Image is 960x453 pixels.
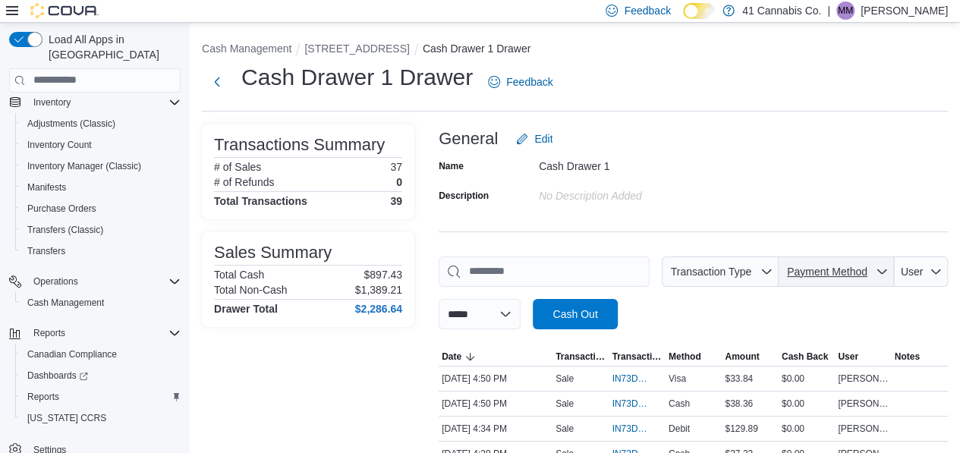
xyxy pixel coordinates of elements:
[612,420,662,438] button: IN73DF-58083
[390,195,402,207] h4: 39
[21,178,181,197] span: Manifests
[15,407,187,429] button: [US_STATE] CCRS
[725,423,757,435] span: $129.89
[27,139,92,151] span: Inventory Count
[779,256,894,287] button: Payment Method
[21,221,109,239] a: Transfers (Classic)
[552,307,597,322] span: Cash Out
[827,2,830,20] p: |
[779,370,835,388] div: $0.00
[355,284,402,296] p: $1,389.21
[27,181,66,193] span: Manifests
[556,373,574,385] p: Sale
[612,395,662,413] button: IN73DF-58084
[836,2,855,20] div: Matt Morrisey
[214,303,278,315] h4: Drawer Total
[21,242,71,260] a: Transfers
[15,177,187,198] button: Manifests
[21,345,123,363] a: Canadian Compliance
[214,244,332,262] h3: Sales Summary
[15,198,187,219] button: Purchase Orders
[742,2,821,20] p: 41 Cannabis Co.
[42,32,181,62] span: Load All Apps in [GEOGRAPHIC_DATA]
[21,366,94,385] a: Dashboards
[439,395,552,413] div: [DATE] 4:50 PM
[21,294,110,312] a: Cash Management
[27,324,181,342] span: Reports
[779,348,835,366] button: Cash Back
[612,370,662,388] button: IN73DF-58085
[27,412,106,424] span: [US_STATE] CCRS
[202,67,232,97] button: Next
[482,67,559,97] a: Feedback
[15,219,187,241] button: Transfers (Classic)
[439,130,498,148] h3: General
[892,348,948,366] button: Notes
[669,398,690,410] span: Cash
[442,351,461,363] span: Date
[304,42,409,55] button: [STREET_ADDRESS]
[27,93,77,112] button: Inventory
[21,200,181,218] span: Purchase Orders
[21,136,98,154] a: Inventory Count
[21,345,181,363] span: Canadian Compliance
[27,272,84,291] button: Operations
[15,134,187,156] button: Inventory Count
[15,386,187,407] button: Reports
[439,348,552,366] button: Date
[612,398,647,410] span: IN73DF-58084
[901,266,924,278] span: User
[439,420,552,438] div: [DATE] 4:34 PM
[15,156,187,177] button: Inventory Manager (Classic)
[396,176,402,188] p: 0
[669,351,701,363] span: Method
[838,351,858,363] span: User
[27,118,115,130] span: Adjustments (Classic)
[612,423,647,435] span: IN73DF-58083
[27,160,141,172] span: Inventory Manager (Classic)
[27,324,71,342] button: Reports
[895,351,920,363] span: Notes
[27,391,59,403] span: Reports
[202,41,948,59] nav: An example of EuiBreadcrumbs
[27,203,96,215] span: Purchase Orders
[894,256,948,287] button: User
[27,93,181,112] span: Inventory
[838,423,888,435] span: [PERSON_NAME]
[556,351,606,363] span: Transaction Type
[787,266,867,278] span: Payment Method
[612,373,647,385] span: IN73DF-58085
[539,184,742,202] div: No Description added
[27,245,65,257] span: Transfers
[27,272,181,291] span: Operations
[21,409,112,427] a: [US_STATE] CCRS
[355,303,402,315] h4: $2,286.64
[782,351,828,363] span: Cash Back
[214,161,261,173] h6: # of Sales
[15,344,187,365] button: Canadian Compliance
[539,154,742,172] div: Cash Drawer 1
[670,266,751,278] span: Transaction Type
[725,373,753,385] span: $33.84
[214,284,288,296] h6: Total Non-Cash
[666,348,722,366] button: Method
[556,423,574,435] p: Sale
[214,195,307,207] h4: Total Transactions
[838,2,853,20] span: MM
[21,294,181,312] span: Cash Management
[439,160,464,172] label: Name
[27,224,103,236] span: Transfers (Classic)
[21,200,102,218] a: Purchase Orders
[534,131,552,146] span: Edit
[21,388,65,406] a: Reports
[835,348,891,366] button: User
[21,115,121,133] a: Adjustments (Classic)
[15,365,187,386] a: Dashboards
[21,409,181,427] span: Washington CCRS
[609,348,665,366] button: Transaction #
[683,3,715,19] input: Dark Mode
[33,275,78,288] span: Operations
[21,157,181,175] span: Inventory Manager (Classic)
[838,398,888,410] span: [PERSON_NAME]
[506,74,552,90] span: Feedback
